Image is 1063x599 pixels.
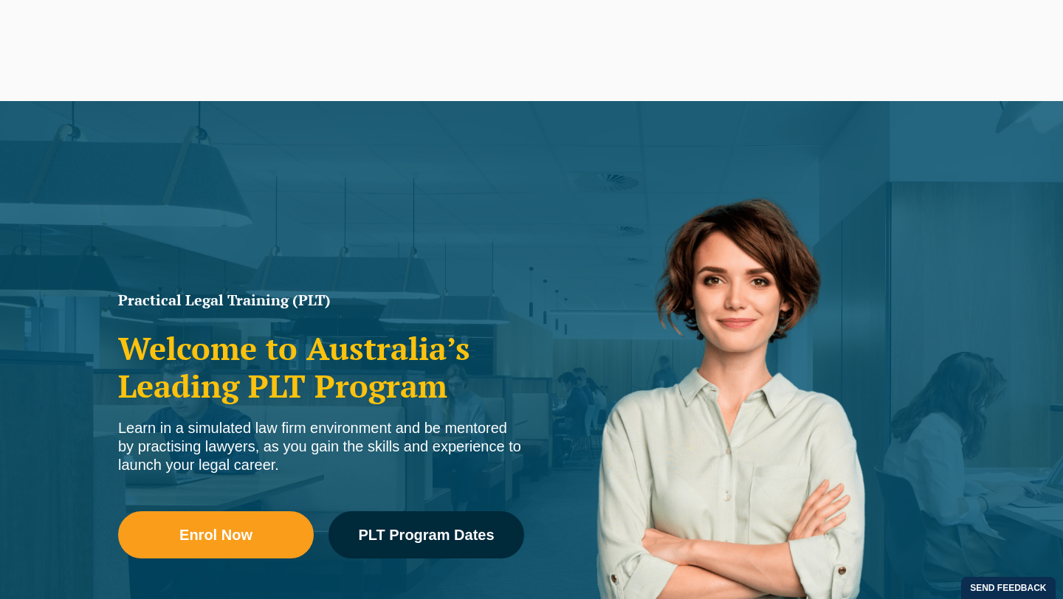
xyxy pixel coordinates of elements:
a: PLT Program Dates [328,511,524,558]
span: Enrol Now [179,527,252,542]
a: Enrol Now [118,511,314,558]
span: PLT Program Dates [358,527,494,542]
h1: Practical Legal Training (PLT) [118,293,524,308]
div: Learn in a simulated law firm environment and be mentored by practising lawyers, as you gain the ... [118,419,524,474]
h2: Welcome to Australia’s Leading PLT Program [118,330,524,404]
